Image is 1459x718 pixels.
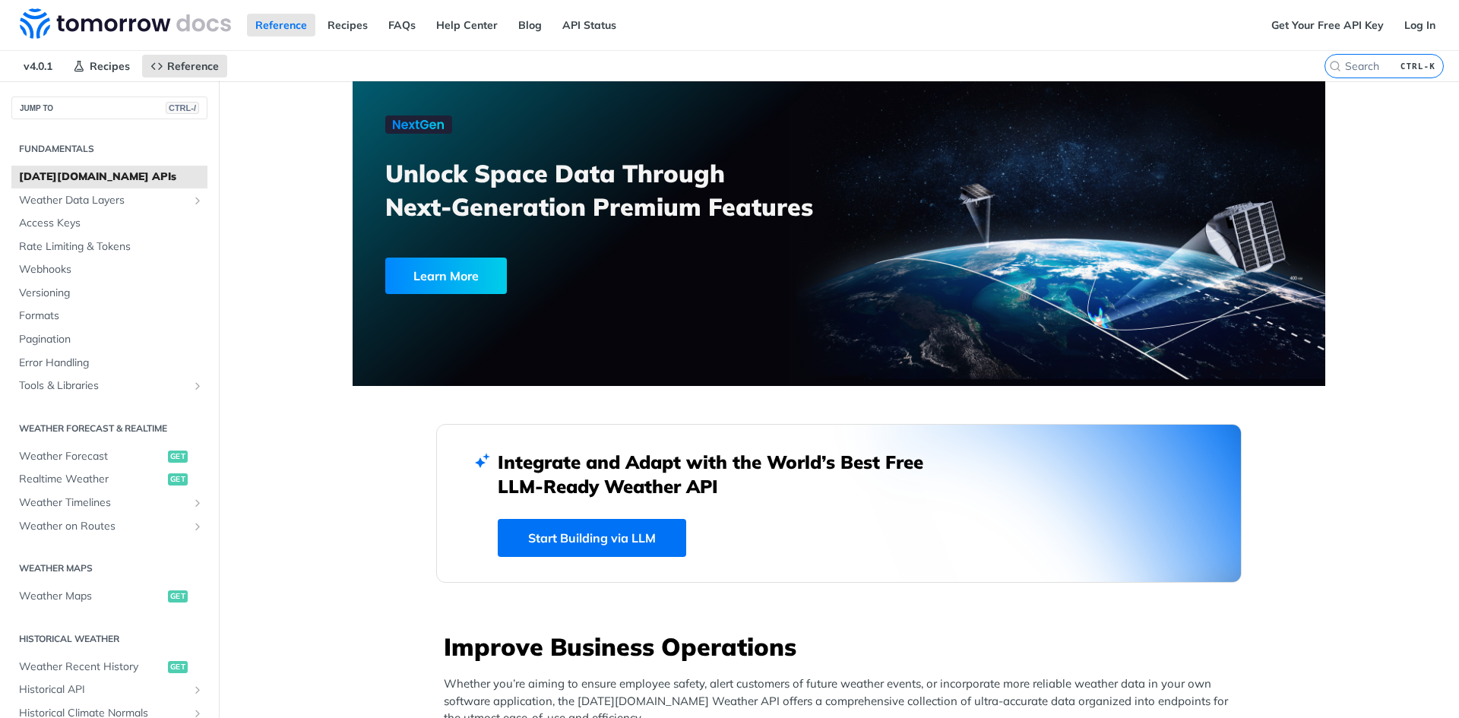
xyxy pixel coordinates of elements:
kbd: CTRL-K [1397,59,1439,74]
a: Weather on RoutesShow subpages for Weather on Routes [11,515,207,538]
span: Error Handling [19,356,204,371]
a: Weather Recent Historyget [11,656,207,678]
span: Tools & Libraries [19,378,188,394]
span: Weather Recent History [19,659,164,675]
h2: Fundamentals [11,142,207,156]
h2: Weather Maps [11,561,207,575]
img: Tomorrow.io Weather API Docs [20,8,231,39]
a: Weather Mapsget [11,585,207,608]
span: Access Keys [19,216,204,231]
a: Blog [510,14,550,36]
span: get [168,451,188,463]
a: [DATE][DOMAIN_NAME] APIs [11,166,207,188]
button: Show subpages for Tools & Libraries [191,380,204,392]
span: Formats [19,308,204,324]
span: Weather on Routes [19,519,188,534]
span: Weather Timelines [19,495,188,511]
h2: Historical Weather [11,632,207,646]
a: Formats [11,305,207,327]
a: Pagination [11,328,207,351]
a: Learn More [385,258,761,294]
a: Tools & LibrariesShow subpages for Tools & Libraries [11,375,207,397]
span: Pagination [19,332,204,347]
img: NextGen [385,115,452,134]
span: get [168,590,188,603]
a: Historical APIShow subpages for Historical API [11,678,207,701]
span: get [168,661,188,673]
h3: Unlock Space Data Through Next-Generation Premium Features [385,157,856,223]
span: Recipes [90,59,130,73]
span: v4.0.1 [15,55,61,77]
span: Historical API [19,682,188,697]
span: Rate Limiting & Tokens [19,239,204,255]
span: CTRL-/ [166,102,199,114]
a: Start Building via LLM [498,519,686,557]
a: Versioning [11,282,207,305]
div: Learn More [385,258,507,294]
a: Error Handling [11,352,207,375]
a: FAQs [380,14,424,36]
a: Realtime Weatherget [11,468,207,491]
a: Access Keys [11,212,207,235]
a: Rate Limiting & Tokens [11,236,207,258]
a: Log In [1396,14,1444,36]
button: Show subpages for Weather on Routes [191,520,204,533]
span: Webhooks [19,262,204,277]
button: Show subpages for Historical API [191,684,204,696]
a: Recipes [65,55,138,77]
h2: Integrate and Adapt with the World’s Best Free LLM-Ready Weather API [498,450,946,498]
a: Get Your Free API Key [1263,14,1392,36]
a: Reference [247,14,315,36]
svg: Search [1329,60,1341,72]
a: Reference [142,55,227,77]
span: Reference [167,59,219,73]
span: Versioning [19,286,204,301]
span: Weather Forecast [19,449,164,464]
span: Weather Maps [19,589,164,604]
span: get [168,473,188,486]
a: API Status [554,14,625,36]
button: JUMP TOCTRL-/ [11,96,207,119]
a: Help Center [428,14,506,36]
span: Weather Data Layers [19,193,188,208]
button: Show subpages for Weather Data Layers [191,195,204,207]
span: Realtime Weather [19,472,164,487]
a: Weather Data LayersShow subpages for Weather Data Layers [11,189,207,212]
a: Weather Forecastget [11,445,207,468]
span: [DATE][DOMAIN_NAME] APIs [19,169,204,185]
a: Weather TimelinesShow subpages for Weather Timelines [11,492,207,514]
a: Recipes [319,14,376,36]
h3: Improve Business Operations [444,630,1242,663]
button: Show subpages for Weather Timelines [191,497,204,509]
h2: Weather Forecast & realtime [11,422,207,435]
a: Webhooks [11,258,207,281]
